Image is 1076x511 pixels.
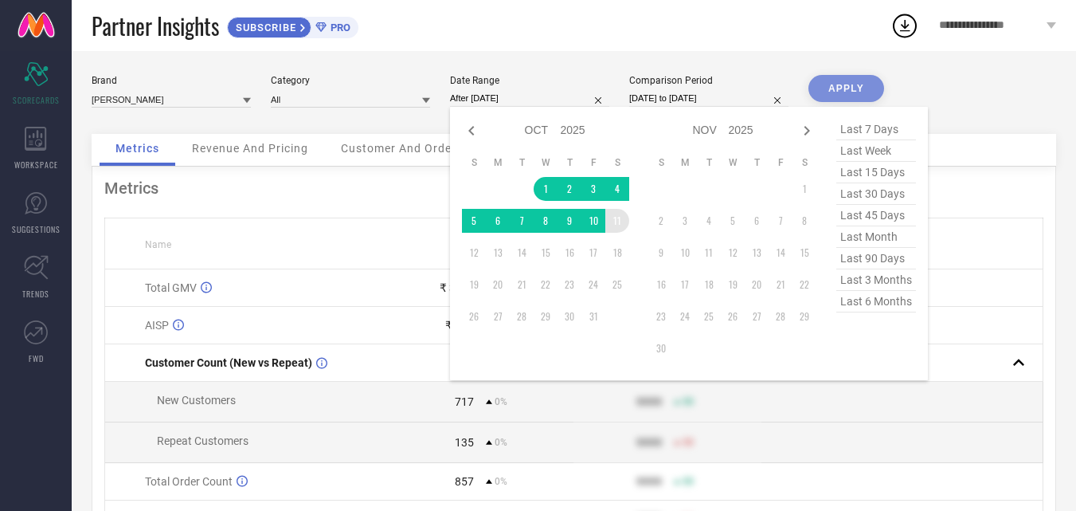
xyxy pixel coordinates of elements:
td: Thu Oct 16 2025 [558,241,581,265]
div: 857 [455,475,474,488]
td: Sat Oct 18 2025 [605,241,629,265]
div: 717 [455,395,474,408]
span: Total Order Count [145,475,233,488]
span: SUBSCRIBE [228,22,300,33]
td: Tue Oct 28 2025 [510,305,534,328]
td: Sat Nov 01 2025 [792,177,816,201]
td: Sat Nov 15 2025 [792,241,816,265]
span: 0% [495,476,507,487]
div: Metrics [104,179,1043,198]
td: Fri Oct 17 2025 [581,241,605,265]
div: Date Range [450,75,609,86]
td: Fri Nov 28 2025 [769,305,792,328]
td: Sat Nov 08 2025 [792,209,816,233]
td: Wed Oct 01 2025 [534,177,558,201]
input: Select date range [450,90,609,107]
th: Friday [581,156,605,169]
div: Comparison Period [629,75,788,86]
div: 9999 [636,475,662,488]
th: Saturday [792,156,816,169]
span: Metrics [115,142,159,155]
td: Sat Oct 11 2025 [605,209,629,233]
td: Mon Oct 06 2025 [486,209,510,233]
div: Open download list [890,11,919,40]
span: last month [836,226,916,248]
span: WORKSPACE [14,159,58,171]
td: Sun Oct 19 2025 [462,273,486,297]
td: Wed Oct 29 2025 [534,305,558,328]
div: 9999 [636,436,662,449]
th: Friday [769,156,792,169]
td: Wed Oct 22 2025 [534,273,558,297]
div: Previous month [462,121,481,140]
td: Wed Nov 12 2025 [721,241,745,265]
td: Tue Nov 25 2025 [697,305,721,328]
span: last 6 months [836,291,916,312]
th: Sunday [649,156,673,169]
span: last 15 days [836,162,916,183]
span: last 7 days [836,119,916,140]
td: Thu Nov 20 2025 [745,273,769,297]
th: Sunday [462,156,486,169]
span: SCORECARDS [13,94,60,106]
th: Wednesday [721,156,745,169]
td: Wed Nov 19 2025 [721,273,745,297]
td: Fri Nov 14 2025 [769,241,792,265]
div: Next month [797,121,816,140]
span: 50 [683,476,694,487]
td: Sat Oct 04 2025 [605,177,629,201]
td: Sun Nov 30 2025 [649,336,673,360]
th: Monday [673,156,697,169]
span: SUGGESTIONS [12,223,61,235]
span: Repeat Customers [157,434,248,447]
td: Fri Oct 10 2025 [581,209,605,233]
th: Monday [486,156,510,169]
td: Fri Oct 03 2025 [581,177,605,201]
td: Fri Nov 21 2025 [769,273,792,297]
span: 50 [683,396,694,407]
span: Partner Insights [92,10,219,42]
td: Sun Nov 16 2025 [649,273,673,297]
div: ₹ 414 [445,319,474,332]
td: Sun Oct 26 2025 [462,305,486,328]
td: Sun Oct 12 2025 [462,241,486,265]
span: last week [836,140,916,162]
td: Sun Nov 02 2025 [649,209,673,233]
td: Tue Oct 21 2025 [510,273,534,297]
span: AISP [145,319,169,332]
span: Customer And Orders [341,142,463,155]
td: Tue Nov 04 2025 [697,209,721,233]
td: Fri Oct 24 2025 [581,273,605,297]
span: 0% [495,437,507,448]
div: 135 [455,436,474,449]
td: Sat Oct 25 2025 [605,273,629,297]
td: Sat Nov 29 2025 [792,305,816,328]
span: FWD [29,352,44,364]
th: Tuesday [510,156,534,169]
td: Mon Nov 24 2025 [673,305,697,328]
td: Mon Nov 03 2025 [673,209,697,233]
span: New Customers [157,394,236,407]
span: 50 [683,437,694,448]
td: Wed Nov 26 2025 [721,305,745,328]
th: Thursday [745,156,769,169]
th: Tuesday [697,156,721,169]
input: Select comparison period [629,90,788,107]
td: Thu Nov 27 2025 [745,305,769,328]
span: 0% [495,396,507,407]
span: Name [145,239,171,250]
span: last 90 days [836,248,916,269]
td: Fri Nov 07 2025 [769,209,792,233]
td: Wed Nov 05 2025 [721,209,745,233]
td: Thu Nov 06 2025 [745,209,769,233]
span: PRO [327,22,350,33]
td: Tue Nov 11 2025 [697,241,721,265]
div: ₹ 3.6 L [440,281,474,294]
td: Wed Oct 08 2025 [534,209,558,233]
span: Total GMV [145,281,197,294]
span: Revenue And Pricing [192,142,308,155]
td: Sun Nov 23 2025 [649,305,673,328]
a: SUBSCRIBEPRO [227,13,358,38]
th: Saturday [605,156,629,169]
td: Mon Oct 20 2025 [486,273,510,297]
